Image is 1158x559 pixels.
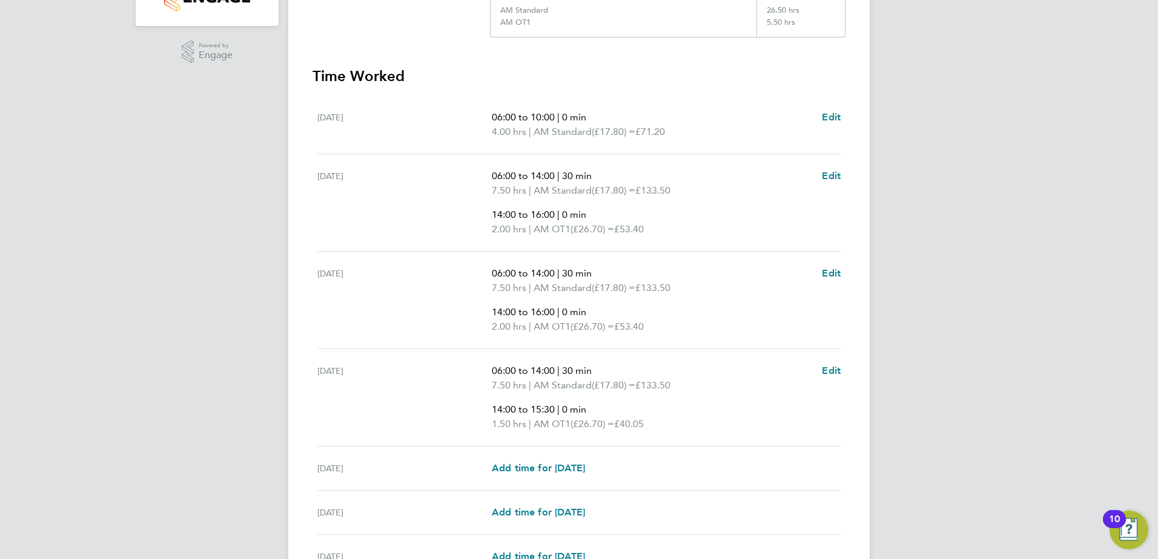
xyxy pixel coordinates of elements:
span: £133.50 [635,282,670,293]
span: 14:00 to 16:00 [492,306,555,318]
span: (£26.70) = [571,418,614,430]
span: 0 min [562,404,586,415]
span: 7.50 hrs [492,185,526,196]
span: £133.50 [635,379,670,391]
a: Add time for [DATE] [492,461,585,476]
span: Add time for [DATE] [492,506,585,518]
span: | [529,379,531,391]
span: £53.40 [614,223,644,235]
span: | [557,209,560,220]
span: (£26.70) = [571,223,614,235]
div: [DATE] [317,461,492,476]
span: Edit [822,170,841,181]
span: 2.00 hrs [492,223,526,235]
span: 30 min [562,267,592,279]
a: Edit [822,364,841,378]
span: 0 min [562,209,586,220]
span: | [557,306,560,318]
span: £133.50 [635,185,670,196]
span: | [529,282,531,293]
span: 7.50 hrs [492,379,526,391]
span: | [557,170,560,181]
div: AM OT1 [500,18,531,27]
span: AM Standard [534,378,592,393]
span: AM OT1 [534,319,571,334]
span: 2.00 hrs [492,321,526,332]
div: 5.50 hrs [756,18,845,37]
span: AM Standard [534,183,592,198]
div: 10 [1109,519,1120,535]
span: (£26.70) = [571,321,614,332]
button: Open Resource Center, 10 new notifications [1110,511,1148,549]
span: £71.20 [635,126,665,137]
a: Add time for [DATE] [492,505,585,520]
span: | [529,185,531,196]
a: Edit [822,169,841,183]
span: 1.50 hrs [492,418,526,430]
span: | [557,404,560,415]
span: AM Standard [534,125,592,139]
span: | [529,321,531,332]
span: | [557,365,560,376]
div: [DATE] [317,169,492,237]
div: [DATE] [317,364,492,431]
span: 0 min [562,111,586,123]
span: 06:00 to 14:00 [492,170,555,181]
span: 30 min [562,365,592,376]
span: Edit [822,267,841,279]
span: AM OT1 [534,417,571,431]
span: | [557,267,560,279]
span: 06:00 to 14:00 [492,365,555,376]
div: AM Standard [500,5,548,15]
div: 26.50 hrs [756,5,845,18]
span: 06:00 to 14:00 [492,267,555,279]
div: [DATE] [317,266,492,334]
span: | [529,223,531,235]
div: [DATE] [317,110,492,139]
div: [DATE] [317,505,492,520]
span: 0 min [562,306,586,318]
span: Engage [199,50,233,60]
a: Edit [822,266,841,281]
span: (£17.80) = [592,379,635,391]
span: 14:00 to 16:00 [492,209,555,220]
span: £53.40 [614,321,644,332]
span: AM OT1 [534,222,571,237]
span: 14:00 to 15:30 [492,404,555,415]
span: | [529,418,531,430]
span: 4.00 hrs [492,126,526,137]
span: Edit [822,111,841,123]
a: Powered byEngage [182,41,233,64]
span: 7.50 hrs [492,282,526,293]
span: AM Standard [534,281,592,295]
span: 30 min [562,170,592,181]
span: Powered by [199,41,233,51]
span: £40.05 [614,418,644,430]
span: (£17.80) = [592,185,635,196]
span: Add time for [DATE] [492,462,585,474]
span: Edit [822,365,841,376]
span: | [529,126,531,137]
span: 06:00 to 10:00 [492,111,555,123]
span: (£17.80) = [592,126,635,137]
span: (£17.80) = [592,282,635,293]
a: Edit [822,110,841,125]
h3: Time Worked [313,67,845,86]
span: | [557,111,560,123]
